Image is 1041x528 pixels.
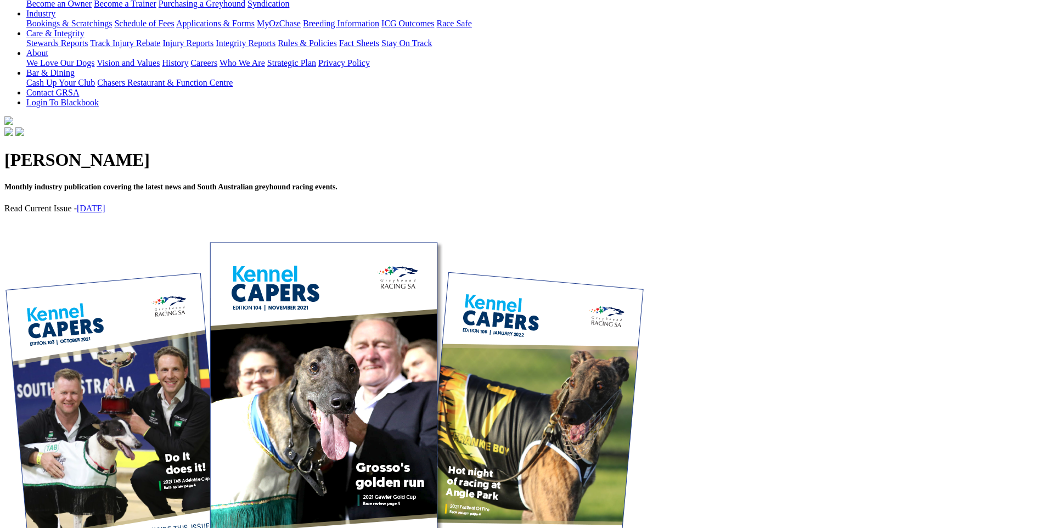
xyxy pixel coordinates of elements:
a: Track Injury Rebate [90,38,160,48]
a: MyOzChase [257,19,301,28]
a: Careers [190,58,217,68]
a: Fact Sheets [339,38,379,48]
img: twitter.svg [15,127,24,136]
a: Stewards Reports [26,38,88,48]
a: Race Safe [436,19,471,28]
a: We Love Our Dogs [26,58,94,68]
a: Injury Reports [162,38,213,48]
img: facebook.svg [4,127,13,136]
a: Strategic Plan [267,58,316,68]
a: Breeding Information [303,19,379,28]
div: About [26,58,1037,68]
a: Bookings & Scratchings [26,19,112,28]
a: Schedule of Fees [114,19,174,28]
a: About [26,48,48,58]
span: Monthly industry publication covering the latest news and South Australian greyhound racing events. [4,183,337,191]
a: Industry [26,9,55,18]
p: Read Current Issue - [4,204,1037,214]
a: Contact GRSA [26,88,79,97]
a: Integrity Reports [216,38,275,48]
a: Care & Integrity [26,29,85,38]
a: Bar & Dining [26,68,75,77]
a: [DATE] [77,204,105,213]
a: Who We Are [220,58,265,68]
a: Rules & Policies [278,38,337,48]
div: Industry [26,19,1037,29]
a: Vision and Values [97,58,160,68]
h1: [PERSON_NAME] [4,150,1037,170]
a: Cash Up Your Club [26,78,95,87]
a: ICG Outcomes [381,19,434,28]
a: Privacy Policy [318,58,370,68]
img: logo-grsa-white.png [4,116,13,125]
a: History [162,58,188,68]
div: Care & Integrity [26,38,1037,48]
div: Bar & Dining [26,78,1037,88]
a: Stay On Track [381,38,432,48]
a: Applications & Forms [176,19,255,28]
a: Login To Blackbook [26,98,99,107]
a: Chasers Restaurant & Function Centre [97,78,233,87]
